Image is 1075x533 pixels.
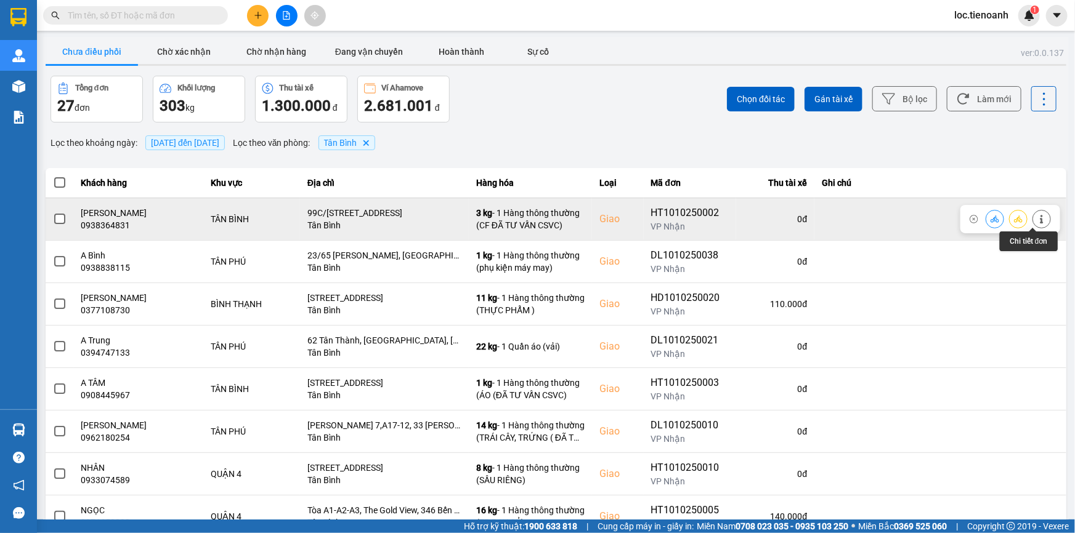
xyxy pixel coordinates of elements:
div: TÂN PHÚ [211,425,293,438]
div: đ [364,96,443,116]
span: Chọn đối tác [737,93,785,105]
div: Giao [599,467,636,481]
button: Chọn đối tác [727,87,795,111]
div: 0 đ [744,213,808,225]
span: Miền Nam [697,519,848,533]
div: HT1010250002 [651,206,729,220]
div: NHÂN [81,462,196,474]
div: HT1010250010 [651,460,729,475]
div: DL1010250010 [651,418,729,433]
div: [STREET_ADDRESS] [307,377,461,389]
div: VP Nhận [651,305,729,318]
span: 2.681.001 [364,97,433,114]
sup: 1 [1031,6,1039,14]
div: 0 đ [744,383,808,395]
span: 1.300.000 [262,97,331,114]
span: message [13,507,25,519]
span: 11/10/2025 đến 11/10/2025 [151,138,219,148]
button: Hoàn thành [415,39,508,64]
div: Tân Bình [307,389,461,401]
div: Tân Bình [307,474,461,486]
div: A Trung [81,334,196,347]
div: Giao [599,339,636,354]
span: ⚪️ [851,524,855,529]
div: TÂN PHÚ [211,340,293,353]
div: A TÂM [81,377,196,389]
img: icon-new-feature [1024,10,1035,21]
div: 0938364831 [81,219,196,231]
button: Tổng đơn27đơn [51,76,143,122]
button: Ví Ahamove2.681.001 đ [357,76,450,122]
div: Ví Ahamove [382,84,424,92]
div: Giao [599,212,636,226]
div: Tân Bình [307,347,461,359]
div: Giao [599,254,636,269]
div: VP Nhận [651,518,729,530]
div: DL1010250021 [651,333,729,348]
span: Lọc theo khoảng ngày : [51,136,137,150]
span: 1 kg [476,250,492,260]
div: Giao [599,424,636,439]
strong: 0369 525 060 [894,521,947,531]
span: search [51,11,60,20]
div: - 1 Hàng thông thường (TP RAU CỦ) [476,504,585,529]
div: 0933074589 [81,474,196,486]
button: Bộ lọc [872,86,937,111]
button: Làm mới [947,86,1021,111]
div: Tân Bình [307,304,461,316]
div: Tòa A1-A2-A3, The Gold View, 346 Bến Vân Đồn, P. 1, Q. 4, [PERSON_NAME] [307,504,461,516]
div: Thu tài xế [744,175,808,190]
img: logo-vxr [10,8,26,26]
button: plus [247,5,269,26]
div: VP Nhận [651,475,729,487]
th: Mã đơn [644,168,736,198]
strong: 1900 633 818 [524,521,577,531]
button: aim [304,5,326,26]
div: 0394747133 [81,347,196,359]
span: 11 kg [476,293,497,303]
div: đơn [57,96,136,116]
th: Khách hàng [74,168,203,198]
div: NGỌC [81,504,196,516]
div: HT1010250003 [651,375,729,390]
div: HT1010250005 [651,503,729,518]
button: caret-down [1046,5,1068,26]
div: 0377108730 [81,304,196,316]
span: 8 kg [476,463,492,473]
div: 0976650808 [81,516,196,529]
span: 22 kg [476,342,497,351]
button: Chờ nhận hàng [230,39,323,64]
div: 0 đ [744,255,808,268]
div: - 1 Quần áo (vải) [476,340,585,353]
span: 1 [1032,6,1037,14]
div: [STREET_ADDRESS] [307,292,461,304]
div: VP Nhận [651,220,729,233]
span: 27 [57,97,75,114]
img: warehouse-icon [12,80,25,93]
div: Giao [599,509,636,524]
svg: Delete [362,139,370,146]
span: Hỗ trợ kỹ thuật: [464,519,577,533]
div: DL1010250038 [651,248,729,263]
span: loc.tienoanh [944,7,1018,23]
button: Khối lượng303kg [153,76,245,122]
div: 140.000 đ [744,510,808,523]
div: - 1 Hàng thông thường (THỰC PHẨM ) [476,292,585,316]
span: Miền Bắc [858,519,947,533]
img: warehouse-icon [12,49,25,62]
div: Thu tài xế [280,84,314,92]
span: Tân Bình [324,138,357,148]
div: BÌNH THẠNH [211,298,293,310]
div: - 1 Hàng thông thường (ÁO (ĐÃ TƯ VẤN CSVC) [476,377,585,401]
button: Chờ xác nhận [138,39,230,64]
div: Khối lượng [177,84,215,92]
span: copyright [1007,522,1015,531]
span: file-add [282,11,291,20]
div: TÂN BÌNH [211,213,293,225]
span: plus [254,11,262,20]
img: warehouse-icon [12,423,25,436]
span: 303 [160,97,185,114]
span: Lọc theo văn phòng : [233,136,310,150]
span: caret-down [1052,10,1063,21]
span: 3 kg [476,208,492,218]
